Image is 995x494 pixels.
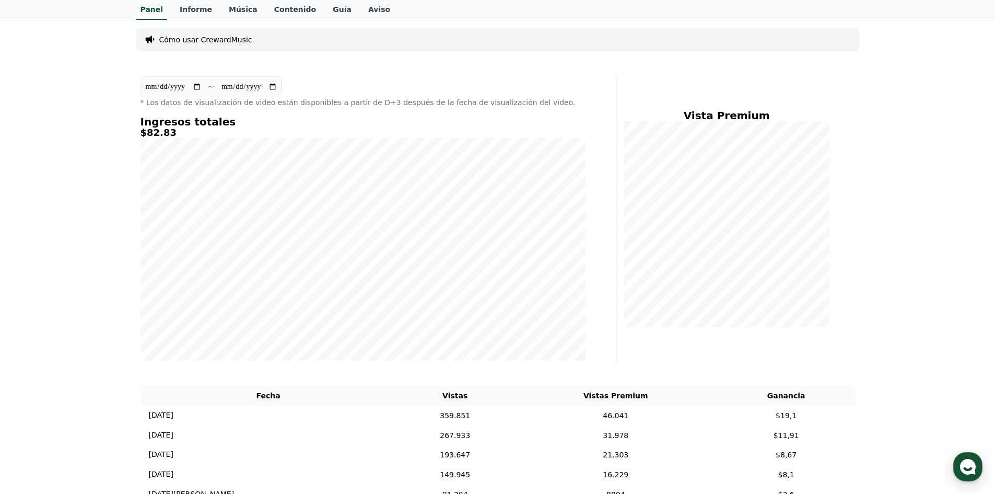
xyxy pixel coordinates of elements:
font: 21.303 [603,451,628,459]
font: Vista Premium [684,109,770,122]
font: Ingresos totales [141,116,236,128]
font: 359.851 [440,411,470,419]
font: ~ [208,82,215,91]
a: Cómo usar CrewardMusic [159,35,252,45]
font: Cómo usar CrewardMusic [159,36,252,44]
font: $19,1 [776,411,797,419]
a: Settings [135,331,201,358]
font: Aviso [368,5,390,14]
span: Home [27,347,45,355]
font: 16.229 [603,470,628,479]
font: $8,1 [778,470,794,479]
font: 46.041 [603,411,628,419]
a: Messages [69,331,135,358]
span: Settings [155,347,180,355]
font: 31.978 [603,431,628,439]
font: [DATE] [149,450,173,458]
font: [DATE] [149,411,173,419]
font: $11,91 [774,431,799,439]
font: Fecha [256,392,280,400]
a: Home [3,331,69,358]
font: Contenido [274,5,316,14]
font: 267.933 [440,431,470,439]
font: Vistas [442,392,467,400]
font: * Los datos de visualización de video están disponibles a partir de D+3 después de la fecha de vi... [141,98,576,107]
font: Guía [333,5,352,14]
font: $82.83 [141,127,177,138]
font: Informe [180,5,212,14]
font: [DATE] [149,431,173,439]
font: [DATE] [149,470,173,478]
span: Messages [87,348,118,356]
font: Ganancia [767,392,805,400]
font: Panel [141,5,163,14]
font: 193.647 [440,451,470,459]
font: $8,67 [776,451,797,459]
font: Música [229,5,257,14]
font: Vistas Premium [583,392,648,400]
font: 149.945 [440,470,470,479]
